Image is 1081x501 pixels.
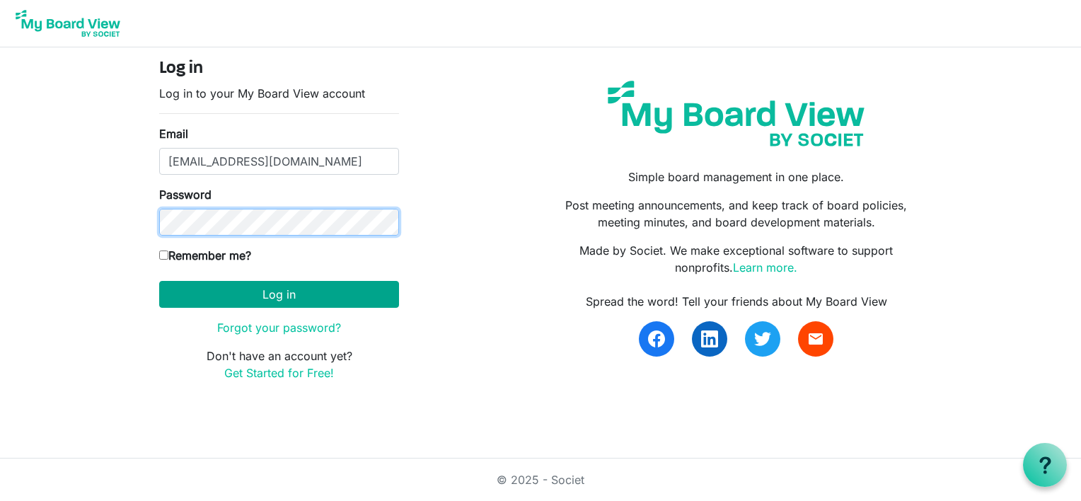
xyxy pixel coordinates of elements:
[551,293,922,310] div: Spread the word! Tell your friends about My Board View
[807,330,824,347] span: email
[551,168,922,185] p: Simple board management in one place.
[217,321,341,335] a: Forgot your password?
[159,281,399,308] button: Log in
[701,330,718,347] img: linkedin.svg
[733,260,797,275] a: Learn more.
[754,330,771,347] img: twitter.svg
[159,250,168,260] input: Remember me?
[159,247,251,264] label: Remember me?
[159,59,399,79] h4: Log in
[798,321,833,357] a: email
[648,330,665,347] img: facebook.svg
[597,70,875,157] img: my-board-view-societ.svg
[159,186,212,203] label: Password
[159,85,399,102] p: Log in to your My Board View account
[551,197,922,231] p: Post meeting announcements, and keep track of board policies, meeting minutes, and board developm...
[159,347,399,381] p: Don't have an account yet?
[224,366,334,380] a: Get Started for Free!
[159,125,188,142] label: Email
[551,242,922,276] p: Made by Societ. We make exceptional software to support nonprofits.
[497,473,584,487] a: © 2025 - Societ
[11,6,125,41] img: My Board View Logo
